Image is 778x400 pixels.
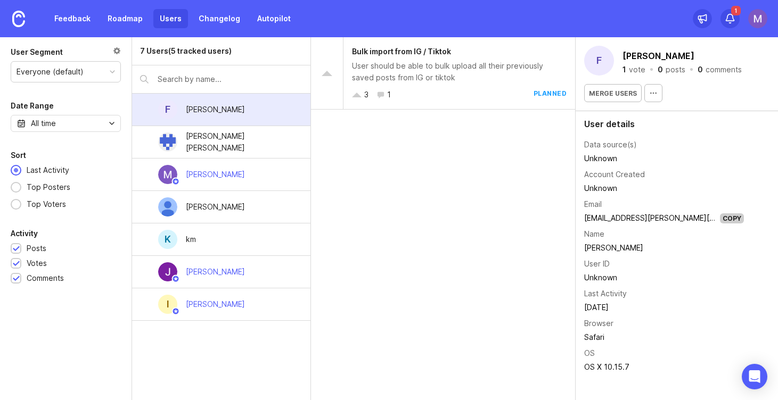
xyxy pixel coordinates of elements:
div: Last Activity [21,164,75,176]
td: OS X 10.15.7 [584,360,744,374]
div: Email [584,198,602,210]
a: Autopilot [251,9,297,28]
a: Bulk import from IG / TiktokUser should be able to bulk upload all their previously saved posts f... [311,37,575,110]
div: 0 [658,66,663,73]
div: [PERSON_NAME] [PERSON_NAME] [186,130,293,154]
div: 1 [623,66,626,73]
div: Sort [11,149,26,162]
div: Comments [27,272,64,284]
a: Roadmap [101,9,149,28]
img: Karolina Michalczewska [158,165,177,184]
div: Data source(s) [584,139,637,151]
div: planned [534,89,567,101]
div: Open Intercom Messenger [742,364,767,389]
div: Unknown [584,182,744,194]
div: Copy [720,213,744,223]
div: Unknown [584,272,744,284]
span: 1 [731,6,741,15]
div: Votes [27,257,47,269]
img: member badge [172,275,180,283]
td: Unknown [584,152,744,165]
div: km [186,234,196,245]
div: User should be able to bulk upload all their previously saved posts from IG or tiktok [352,60,567,84]
div: · [649,66,654,73]
a: Feedback [48,9,97,28]
div: F [158,100,177,119]
button: [PERSON_NAME] [620,48,697,64]
div: Top Voters [21,198,71,210]
div: [PERSON_NAME] [186,298,245,310]
div: comments [706,66,742,73]
div: User Segment [11,46,63,59]
span: Merge users [589,89,637,97]
div: [PERSON_NAME] [186,201,245,213]
div: Name [584,228,604,240]
div: Last Activity [584,288,627,299]
div: Everyone (default) [17,66,84,78]
img: Zack Janczura [158,197,177,216]
div: Activity [11,227,38,240]
div: OS [584,347,595,359]
img: Jake Thomson [158,262,177,281]
time: [DATE] [584,303,609,312]
td: [PERSON_NAME] [584,241,744,255]
div: posts [666,66,685,73]
div: 7 Users (5 tracked users) [140,45,232,57]
div: I [158,295,177,314]
a: [EMAIL_ADDRESS][PERSON_NAME][DOMAIN_NAME] [584,213,765,222]
img: Juan Diego Ferri [158,132,177,152]
a: Changelog [192,9,247,28]
div: Top Posters [21,181,76,193]
a: Users [153,9,188,28]
td: Safari [584,330,744,344]
img: Karolina Michalczewska [748,9,767,28]
div: 0 [698,66,703,73]
input: Search by name... [158,73,302,85]
div: vote [629,66,645,73]
button: Merge users [584,84,642,102]
div: [PERSON_NAME] [186,266,245,278]
div: All time [31,118,56,129]
img: member badge [172,307,180,315]
div: k [158,230,177,249]
div: User details [584,120,769,128]
svg: toggle icon [103,119,120,128]
div: [PERSON_NAME] [186,169,245,180]
img: Canny Home [12,11,25,27]
div: F [584,46,614,76]
div: · [689,66,694,73]
img: member badge [172,178,180,186]
div: 3 [364,89,368,101]
div: 1 [387,89,391,101]
div: Account Created [584,169,645,180]
div: User ID [584,258,610,270]
div: Browser [584,318,613,329]
span: Bulk import from IG / Tiktok [352,47,451,56]
div: Date Range [11,99,54,112]
div: Posts [27,243,46,254]
div: [PERSON_NAME] [186,104,245,115]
